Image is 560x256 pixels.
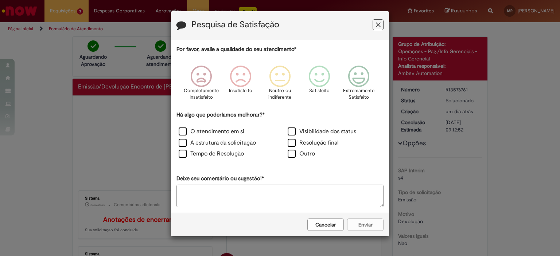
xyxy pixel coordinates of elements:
div: Satisfeito [301,60,338,110]
div: Completamente Insatisfeito [182,60,219,110]
p: Neutro ou indiferente [267,87,293,101]
div: Neutro ou indiferente [261,60,299,110]
p: Completamente Insatisfeito [184,87,219,101]
label: Visibilidade dos status [288,127,356,136]
p: Satisfeito [309,87,330,94]
p: Insatisfeito [229,87,252,94]
div: Insatisfeito [222,60,259,110]
button: Cancelar [307,218,344,231]
label: Por favor, avalie a qualidade do seu atendimento* [176,46,296,53]
label: Tempo de Resolução [179,150,244,158]
label: A estrutura da solicitação [179,139,256,147]
div: Extremamente Satisfeito [340,60,377,110]
label: Pesquisa de Satisfação [191,20,279,29]
label: Outro [288,150,315,158]
label: O atendimento em si [179,127,244,136]
label: Resolução final [288,139,339,147]
div: Há algo que poderíamos melhorar?* [176,111,384,160]
p: Extremamente Satisfeito [343,87,374,101]
label: Deixe seu comentário ou sugestão!* [176,175,264,182]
